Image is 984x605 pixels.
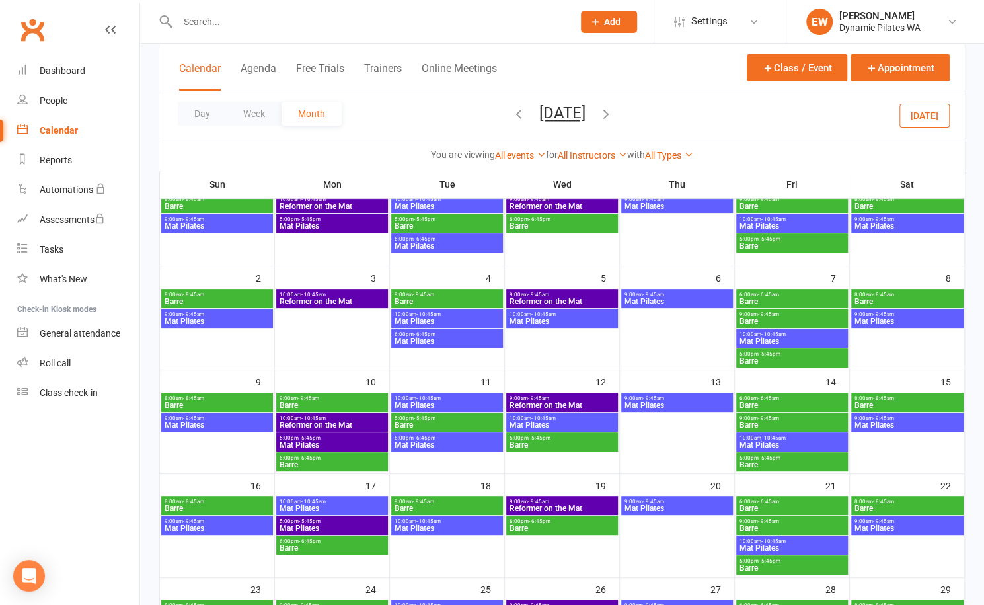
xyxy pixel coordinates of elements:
[183,216,204,222] span: - 9:45am
[739,222,845,230] span: Mat Pilates
[645,150,693,161] a: All Types
[624,298,730,305] span: Mat Pilates
[486,266,504,288] div: 4
[299,216,321,222] span: - 5:45pm
[509,441,615,449] span: Barre
[940,578,964,600] div: 29
[371,266,389,288] div: 3
[759,236,780,242] span: - 5:45pm
[164,499,270,504] span: 8:00am
[250,578,274,600] div: 23
[739,538,845,544] span: 10:00am
[17,319,139,348] a: General attendance kiosk mode
[279,196,385,202] span: 10:00am
[710,474,734,496] div: 20
[174,13,564,31] input: Search...
[40,125,78,136] div: Calendar
[505,171,620,198] th: Wed
[825,578,849,600] div: 28
[509,504,615,512] span: Reformer on the Mat
[643,292,664,298] span: - 9:45am
[946,266,964,288] div: 8
[164,421,270,429] span: Mat Pilates
[739,202,845,210] span: Barre
[183,518,204,524] span: - 9:45am
[416,395,441,401] span: - 10:45am
[739,196,845,202] span: 9:00am
[250,474,274,496] div: 16
[758,196,779,202] span: - 9:45am
[739,292,845,298] span: 6:00am
[759,558,780,564] span: - 5:45pm
[620,171,735,198] th: Thu
[164,401,270,409] span: Barre
[739,242,845,250] span: Barre
[394,331,500,337] span: 6:00pm
[509,401,615,409] span: Reformer on the Mat
[301,196,326,202] span: - 10:45am
[394,518,500,524] span: 10:00am
[509,196,615,202] span: 9:00am
[739,558,845,564] span: 5:00pm
[739,455,845,461] span: 5:00pm
[529,435,550,441] span: - 5:45pm
[739,298,845,305] span: Barre
[758,292,779,298] span: - 6:45am
[40,244,63,255] div: Tasks
[581,11,637,33] button: Add
[854,298,961,305] span: Barre
[394,216,500,222] span: 5:00pm
[256,266,274,288] div: 2
[279,202,385,210] span: Reformer on the Mat
[873,518,894,524] span: - 9:45am
[227,102,282,126] button: Week
[624,401,730,409] span: Mat Pilates
[739,518,845,524] span: 9:00am
[739,461,845,469] span: Barre
[394,298,500,305] span: Barre
[758,518,779,524] span: - 9:45am
[279,401,385,409] span: Barre
[164,415,270,421] span: 9:00am
[17,264,139,294] a: What's New
[40,358,71,368] div: Roll call
[739,544,845,552] span: Mat Pilates
[624,196,730,202] span: 9:00am
[164,317,270,325] span: Mat Pilates
[394,317,500,325] span: Mat Pilates
[509,395,615,401] span: 9:00am
[831,266,849,288] div: 7
[279,435,385,441] span: 5:00pm
[394,395,500,401] span: 10:00am
[480,370,504,392] div: 11
[854,202,961,210] span: Barre
[739,441,845,449] span: Mat Pilates
[394,292,500,298] span: 9:00am
[759,351,780,357] span: - 5:45pm
[414,236,435,242] span: - 6:45pm
[940,474,964,496] div: 22
[299,455,321,461] span: - 6:45pm
[509,499,615,504] span: 9:00am
[394,222,500,230] span: Barre
[17,205,139,235] a: Assessments
[394,499,500,504] span: 9:00am
[509,317,615,325] span: Mat Pilates
[299,538,321,544] span: - 6:45pm
[758,499,779,504] span: - 6:45am
[279,455,385,461] span: 6:00pm
[394,435,500,441] span: 6:00pm
[854,401,961,409] span: Barre
[739,216,845,222] span: 10:00am
[851,54,950,81] button: Appointment
[558,150,627,161] a: All Instructors
[394,196,500,202] span: 10:00am
[279,518,385,524] span: 5:00pm
[854,499,961,504] span: 8:00am
[17,145,139,175] a: Reports
[528,196,549,202] span: - 9:45am
[394,421,500,429] span: Barre
[40,65,85,76] div: Dashboard
[394,242,500,250] span: Mat Pilates
[761,435,786,441] span: - 10:45am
